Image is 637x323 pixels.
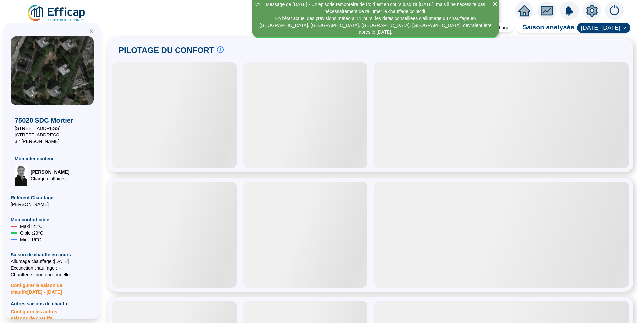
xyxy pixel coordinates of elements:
span: Mon confort cible [11,216,94,223]
span: 2024-2025 [581,23,626,33]
span: setting [586,5,598,17]
span: [PERSON_NAME] [11,201,94,208]
span: Saison analysée [516,23,574,33]
span: fund [541,5,553,17]
span: [STREET_ADDRESS] [15,125,90,132]
img: efficap energie logo [27,4,87,23]
span: Configurer la saison de chauffe [DATE] - [DATE] [11,278,94,295]
span: down [623,26,627,30]
span: close-circle [493,2,497,6]
span: Configurer les autres saisons de chauffe [11,307,94,322]
span: 75020 SDC Mortier [15,116,90,125]
span: Chaufferie : non fonctionnelle [11,271,94,278]
span: info-circle [217,46,224,53]
span: PILOTAGE DU CONFORT [119,45,214,56]
div: En l'état actuel des prévisions météo à 14 jours, les dates conseillées d'allumage du chauffage e... [253,15,498,36]
span: Saison de chauffe en cours [11,251,94,258]
img: alerts [560,1,579,20]
span: home [518,5,530,17]
span: Cible : 20 °C [20,230,43,236]
img: Chargé d'affaires [15,165,28,186]
span: [STREET_ADDRESS] [15,132,90,138]
div: Message de [DATE] - Un épisode temporaire de froid est en cours jusqu'à [DATE], mais il ne nécess... [253,1,498,15]
img: alerts [605,1,624,20]
span: Mini : 19 °C [20,236,41,243]
span: Autres saisons de chauffe [11,300,94,307]
span: 3 r [PERSON_NAME] [15,138,90,145]
span: Allumage chauffage : [DATE] [11,258,94,265]
span: double-left [89,29,94,34]
span: Chargé d'affaires [31,175,69,182]
span: Maxi : 21 °C [20,223,43,230]
span: Exctinction chauffage : -- [11,265,94,271]
span: Référent Chauffage [11,194,94,201]
span: [PERSON_NAME] [31,169,69,175]
i: 1 / 2 [254,2,260,7]
span: Mon interlocuteur [15,155,90,162]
